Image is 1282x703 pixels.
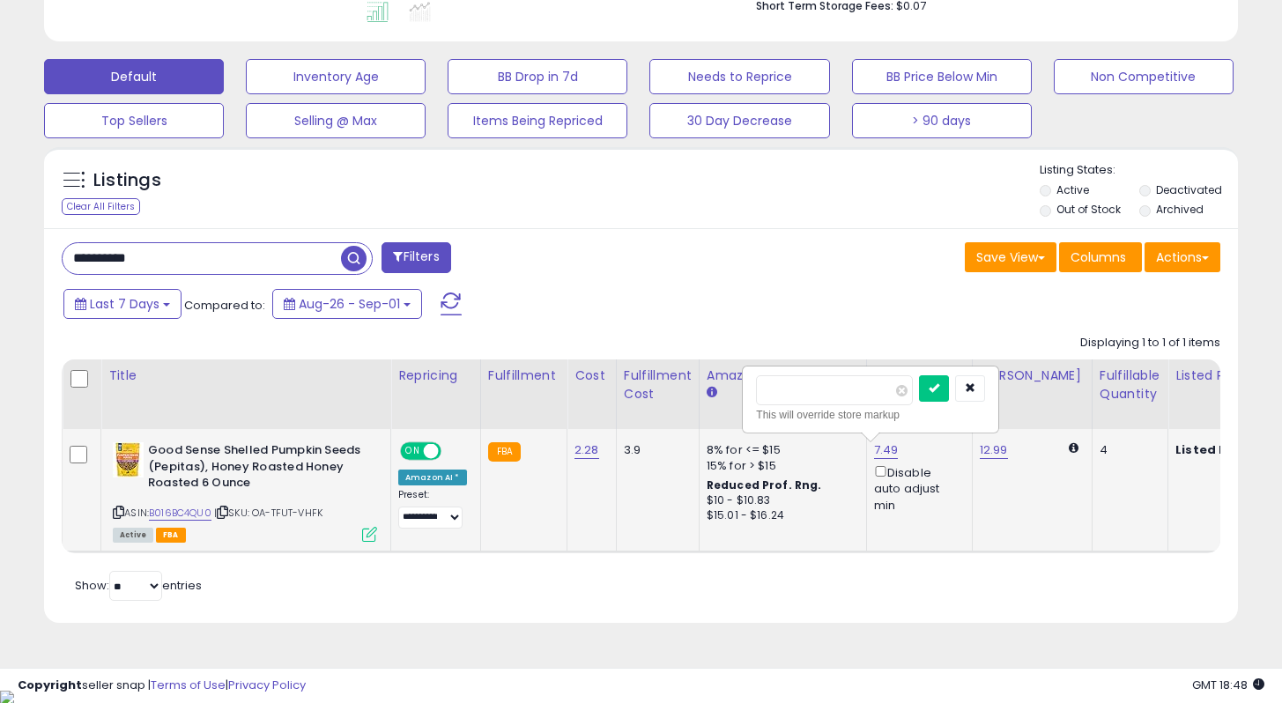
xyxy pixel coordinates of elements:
button: > 90 days [852,103,1032,138]
b: Listed Price: [1175,441,1256,458]
div: Preset: [398,489,467,529]
span: ON [402,444,424,459]
button: Inventory Age [246,59,426,94]
a: 7.49 [874,441,899,459]
button: Columns [1059,242,1142,272]
button: BB Drop in 7d [448,59,627,94]
h5: Listings [93,168,161,193]
div: Disable auto adjust min [874,462,959,514]
button: Last 7 Days [63,289,182,319]
span: | SKU: OA-TFUT-VHFK [214,506,322,520]
div: This will override store markup [756,406,985,424]
a: 12.99 [980,441,1008,459]
a: 2.28 [574,441,599,459]
div: Fulfillment Cost [624,366,692,403]
span: Compared to: [184,297,265,314]
button: Selling @ Max [246,103,426,138]
button: Items Being Repriced [448,103,627,138]
button: 30 Day Decrease [649,103,829,138]
div: Fulfillment [488,366,559,385]
span: Show: entries [75,577,202,594]
span: OFF [439,444,467,459]
small: FBA [488,442,521,462]
button: Save View [965,242,1056,272]
span: Aug-26 - Sep-01 [299,295,400,313]
div: Title [108,366,383,385]
span: 2025-09-9 18:48 GMT [1192,677,1264,693]
button: Non Competitive [1054,59,1234,94]
div: Clear All Filters [62,198,140,215]
b: Good Sense Shelled Pumpkin Seeds (Pepitas), Honey Roasted Honey Roasted 6 Ounce [148,442,362,496]
a: Terms of Use [151,677,226,693]
span: Columns [1071,248,1126,266]
div: seller snap | | [18,677,306,694]
button: Aug-26 - Sep-01 [272,289,422,319]
div: [PERSON_NAME] [980,366,1085,385]
div: 15% for > $15 [707,458,853,474]
p: Listing States: [1040,162,1238,179]
label: Deactivated [1156,182,1222,197]
button: Needs to Reprice [649,59,829,94]
strong: Copyright [18,677,82,693]
label: Archived [1156,202,1204,217]
label: Active [1056,182,1089,197]
button: BB Price Below Min [852,59,1032,94]
label: Out of Stock [1056,202,1121,217]
div: Displaying 1 to 1 of 1 items [1080,335,1220,351]
button: Filters [382,242,450,273]
div: Amazon AI * [398,470,467,485]
div: Cost [574,366,609,385]
span: All listings currently available for purchase on Amazon [113,528,153,543]
div: $15.01 - $16.24 [707,508,853,523]
small: Amazon Fees. [707,385,717,401]
div: 8% for <= $15 [707,442,853,458]
div: Amazon Fees [707,366,859,385]
span: FBA [156,528,186,543]
div: $10 - $10.83 [707,493,853,508]
b: Reduced Prof. Rng. [707,477,822,492]
div: 3.9 [624,442,685,458]
a: B016BC4QU0 [149,506,211,521]
div: Fulfillable Quantity [1100,366,1160,403]
button: Default [44,59,224,94]
div: Repricing [398,366,473,385]
div: ASIN: [113,442,377,540]
span: Last 7 Days [90,295,159,313]
button: Top Sellers [44,103,224,138]
div: 4 [1100,442,1154,458]
img: 41ZmwFpyBaL._SL40_.jpg [113,442,144,477]
button: Actions [1145,242,1220,272]
a: Privacy Policy [228,677,306,693]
